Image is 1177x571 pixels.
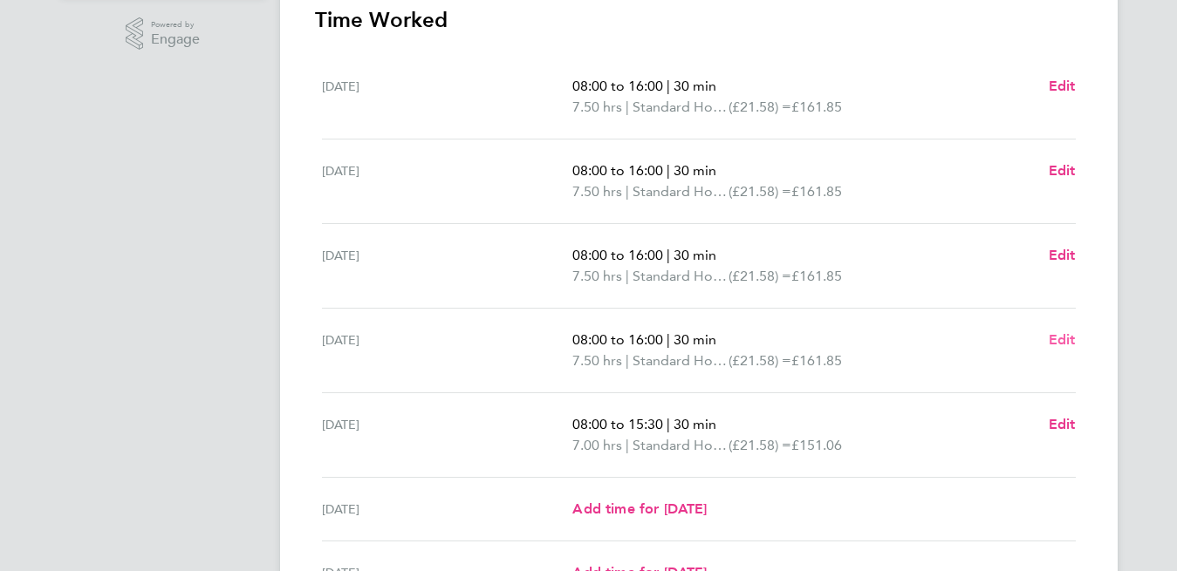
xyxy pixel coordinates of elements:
span: 08:00 to 16:00 [572,331,663,348]
span: Standard Hourly [633,350,729,371]
div: [DATE] [322,330,573,371]
span: Powered by [151,17,200,32]
span: Standard Hourly [633,435,729,456]
h3: Time Worked [315,6,1083,34]
span: Engage [151,32,200,47]
span: 30 min [674,331,716,348]
span: 08:00 to 15:30 [572,416,663,432]
a: Add time for [DATE] [572,499,707,520]
a: Edit [1049,330,1076,350]
span: 08:00 to 16:00 [572,247,663,263]
span: (£21.58) = [729,352,791,369]
span: 30 min [674,247,716,263]
a: Powered byEngage [126,17,200,51]
span: 7.50 hrs [572,352,622,369]
div: [DATE] [322,414,573,456]
span: | [626,352,629,369]
span: (£21.58) = [729,183,791,200]
span: (£21.58) = [729,437,791,453]
span: £161.85 [791,99,842,115]
span: Add time for [DATE] [572,500,707,517]
span: Edit [1049,78,1076,94]
span: £151.06 [791,437,842,453]
span: | [626,99,629,115]
div: [DATE] [322,76,573,118]
span: Standard Hourly [633,266,729,287]
span: £161.85 [791,352,842,369]
div: [DATE] [322,499,573,520]
span: | [626,437,629,453]
span: 30 min [674,78,716,94]
span: | [626,268,629,284]
span: (£21.58) = [729,268,791,284]
span: £161.85 [791,183,842,200]
span: (£21.58) = [729,99,791,115]
span: 30 min [674,162,716,179]
span: 08:00 to 16:00 [572,78,663,94]
span: | [667,247,670,263]
span: Standard Hourly [633,97,729,118]
span: | [667,78,670,94]
div: [DATE] [322,245,573,287]
span: 7.00 hrs [572,437,622,453]
span: Edit [1049,247,1076,263]
span: | [667,416,670,432]
span: 7.50 hrs [572,99,622,115]
span: Edit [1049,416,1076,432]
span: Edit [1049,331,1076,348]
span: 30 min [674,416,716,432]
a: Edit [1049,76,1076,97]
a: Edit [1049,245,1076,266]
span: 7.50 hrs [572,268,622,284]
span: | [626,183,629,200]
span: Edit [1049,162,1076,179]
span: Standard Hourly [633,181,729,202]
a: Edit [1049,414,1076,435]
span: £161.85 [791,268,842,284]
span: 7.50 hrs [572,183,622,200]
span: | [667,162,670,179]
a: Edit [1049,160,1076,181]
span: 08:00 to 16:00 [572,162,663,179]
span: | [667,331,670,348]
div: [DATE] [322,160,573,202]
